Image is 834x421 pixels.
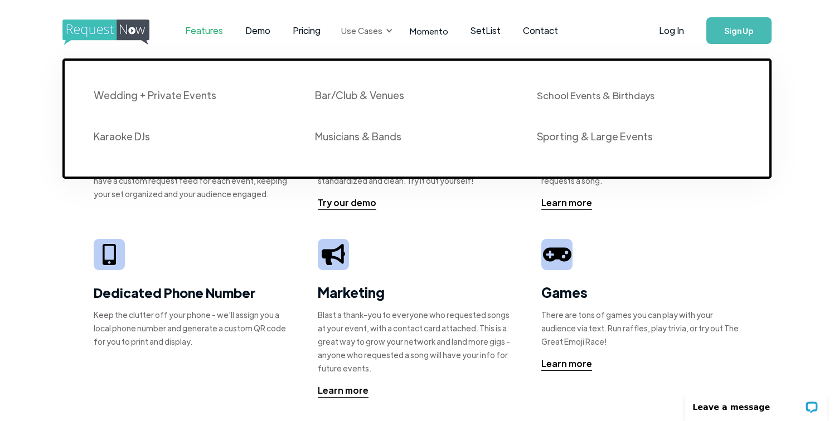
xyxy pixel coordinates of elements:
img: megaphone [322,244,345,265]
div: School Events & Birthdays [537,89,654,102]
strong: Marketing [318,283,385,301]
a: School Events & Birthdays [525,77,746,119]
strong: Dedicated Phone Number [94,283,256,301]
a: Momento [399,14,459,47]
div: Musicians & Bands [315,130,401,143]
a: home [62,19,146,42]
div: There are tons of games you can play with your audience via text. Run raffles, play trivia, or tr... [541,308,740,348]
a: Pricing [282,13,332,48]
div: Sporting & Large Events [537,130,653,143]
iframe: LiveChat chat widget [677,386,834,421]
a: Musicians & Bands [303,119,524,160]
div: Use Cases [334,13,396,48]
img: iphone [103,244,116,266]
a: Contact [512,13,569,48]
a: Sign Up [706,17,772,44]
div: Bar/Club & Venues [315,89,404,102]
div: Keep the clutter off your phone - we'll assign you a local phone number and generate a custom QR ... [94,308,293,348]
div: Learn more [318,384,368,397]
img: requestnow logo [62,19,170,45]
a: Wedding + Private Events [81,77,303,119]
a: Learn more [541,357,592,371]
a: Log In [648,11,695,50]
a: Features [174,13,234,48]
div: Blast a thank-you to everyone who requested songs at your event, with a contact card attached. Th... [318,308,517,375]
a: Try our demo [318,196,376,210]
a: Karaoke DJs [81,119,303,160]
strong: Games [541,283,588,301]
a: Sporting & Large Events [525,119,746,160]
a: SetList [459,13,512,48]
a: Learn more [318,384,368,398]
a: Learn more [541,196,592,210]
div: Karaoke DJs [94,130,150,143]
img: video game [543,243,571,266]
a: Demo [234,13,282,48]
nav: Use Cases [62,45,772,179]
div: Wedding + Private Events [94,89,216,102]
a: Bar/Club & Venues [303,77,524,119]
div: Use Cases [341,25,382,37]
